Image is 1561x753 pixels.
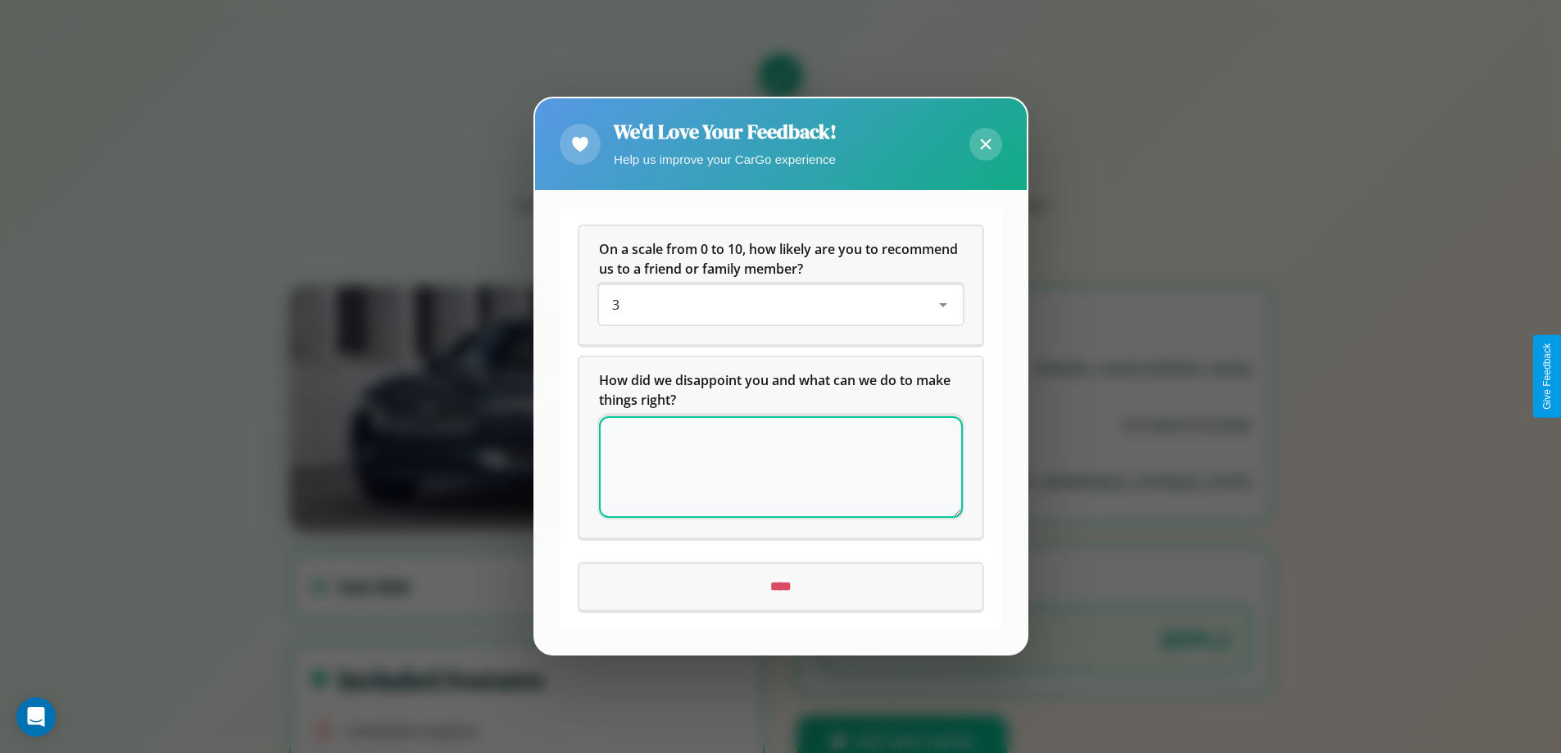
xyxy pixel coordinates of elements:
[599,286,963,325] div: On a scale from 0 to 10, how likely are you to recommend us to a friend or family member?
[612,297,619,315] span: 3
[599,372,954,410] span: How did we disappoint you and what can we do to make things right?
[614,148,837,170] p: Help us improve your CarGo experience
[1541,343,1553,410] div: Give Feedback
[16,697,56,737] div: Open Intercom Messenger
[614,118,837,145] h2: We'd Love Your Feedback!
[599,241,961,279] span: On a scale from 0 to 10, how likely are you to recommend us to a friend or family member?
[599,240,963,279] h5: On a scale from 0 to 10, how likely are you to recommend us to a friend or family member?
[579,227,982,345] div: On a scale from 0 to 10, how likely are you to recommend us to a friend or family member?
